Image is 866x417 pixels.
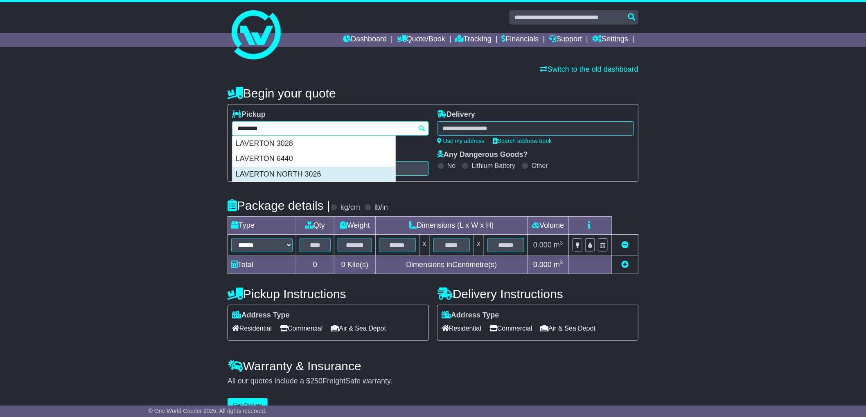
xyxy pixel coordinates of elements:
[296,217,334,235] td: Qty
[554,261,563,269] span: m
[540,65,638,73] a: Switch to the old dashboard
[621,261,629,269] a: Add new item
[554,241,563,249] span: m
[442,322,481,335] span: Residential
[437,110,475,119] label: Delivery
[532,162,548,170] label: Other
[280,322,322,335] span: Commercial
[528,217,568,235] td: Volume
[228,86,638,100] h4: Begin your quote
[447,162,456,170] label: No
[232,167,395,182] div: LAVERTON NORTH 3026
[228,287,429,301] h4: Pickup Instructions
[474,235,484,256] td: x
[560,259,563,265] sup: 3
[232,311,290,320] label: Address Type
[442,311,499,320] label: Address Type
[232,151,395,167] div: LAVERTON 6440
[343,33,387,47] a: Dashboard
[592,33,628,47] a: Settings
[228,256,296,274] td: Total
[560,240,563,246] sup: 3
[232,121,429,136] typeahead: Please provide city
[375,256,528,274] td: Dimensions in Centimetre(s)
[437,150,528,159] label: Any Dangerous Goods?
[228,359,638,373] h4: Warranty & Insurance
[310,377,322,385] span: 250
[419,235,430,256] td: x
[228,199,330,212] h4: Package details |
[533,261,552,269] span: 0.000
[296,256,334,274] td: 0
[228,377,638,386] div: All our quotes include a $ FreightSafe warranty.
[228,398,268,412] button: Get Quotes
[228,217,296,235] td: Type
[549,33,582,47] a: Support
[331,322,386,335] span: Air & Sea Depot
[334,217,376,235] td: Weight
[149,408,267,414] span: © One World Courier 2025. All rights reserved.
[232,322,272,335] span: Residential
[456,33,492,47] a: Tracking
[341,203,360,212] label: kg/cm
[472,162,516,170] label: Lithium Battery
[397,33,445,47] a: Quote/Book
[437,138,485,144] a: Use my address
[375,217,528,235] td: Dimensions (L x W x H)
[341,261,345,269] span: 0
[374,203,388,212] label: lb/in
[502,33,539,47] a: Financials
[533,241,552,249] span: 0.000
[232,110,266,119] label: Pickup
[232,136,395,152] div: LAVERTON 3028
[493,138,552,144] a: Search address book
[541,322,596,335] span: Air & Sea Depot
[621,241,629,249] a: Remove this item
[437,287,638,301] h4: Delivery Instructions
[489,322,532,335] span: Commercial
[334,256,376,274] td: Kilo(s)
